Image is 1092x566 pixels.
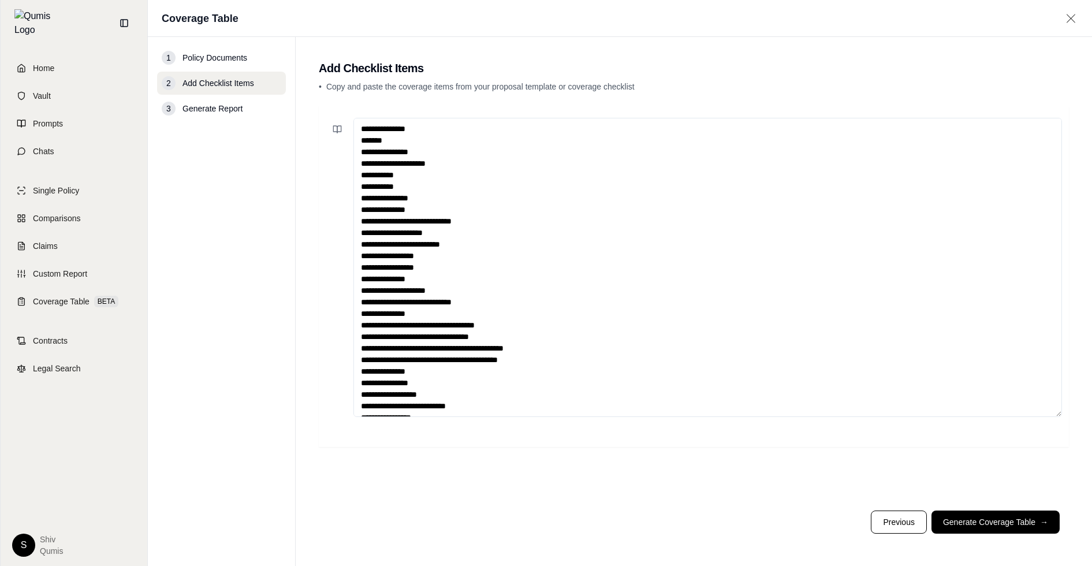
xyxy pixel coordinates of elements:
span: Policy Documents [182,52,247,64]
div: 2 [162,76,176,90]
span: Copy and paste the coverage items from your proposal template or coverage checklist [326,82,635,91]
h1: Coverage Table [162,10,238,27]
div: S [12,534,35,557]
span: Single Policy [33,185,79,196]
a: Custom Report [8,261,140,286]
span: Vault [33,90,51,102]
div: 1 [162,51,176,65]
button: Generate Coverage Table→ [931,511,1060,534]
a: Chats [8,139,140,164]
button: Previous [871,511,926,534]
a: Coverage TableBETA [8,289,140,314]
span: Legal Search [33,363,81,374]
span: → [1040,516,1048,528]
span: Chats [33,146,54,157]
span: Comparisons [33,213,80,224]
span: Home [33,62,54,74]
img: Qumis Logo [14,9,58,37]
a: Contracts [8,328,140,353]
span: Custom Report [33,268,87,280]
span: Qumis [40,545,63,557]
span: • [319,82,322,91]
a: Home [8,55,140,81]
a: Single Policy [8,178,140,203]
span: Claims [33,240,58,252]
span: Generate Report [182,103,243,114]
button: Collapse sidebar [115,14,133,32]
span: BETA [94,296,118,307]
a: Claims [8,233,140,259]
a: Comparisons [8,206,140,231]
a: Vault [8,83,140,109]
span: Add Checklist Items [182,77,254,89]
span: Contracts [33,335,68,347]
span: Shiv [40,534,63,545]
a: Prompts [8,111,140,136]
h2: Add Checklist Items [319,60,1069,76]
span: Coverage Table [33,296,90,307]
a: Legal Search [8,356,140,381]
span: Prompts [33,118,63,129]
div: 3 [162,102,176,116]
